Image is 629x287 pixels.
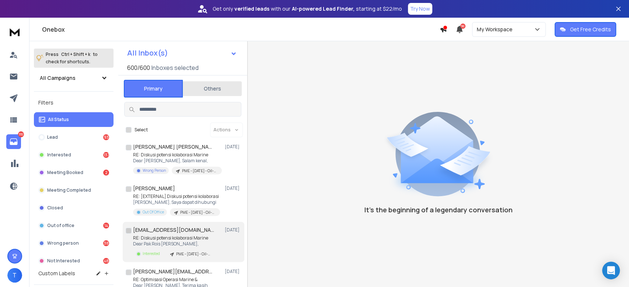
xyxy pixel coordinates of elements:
span: 600 / 600 [127,63,150,72]
p: Meeting Completed [47,187,91,193]
button: Meeting Completed [34,183,113,198]
button: Out of office14 [34,218,113,233]
p: PME - [DATE] - Oil-Energy-Maritime [176,251,212,257]
button: Not Interested48 [34,254,113,268]
span: 50 [460,24,465,29]
p: Dear [PERSON_NAME], Salam kenal, [133,158,221,164]
p: [PERSON_NAME], Saya dapat dihubungi [133,199,220,205]
button: All Campaigns [34,71,113,85]
p: Wrong person [47,240,79,246]
p: Dear Pak Rois [PERSON_NAME], [133,241,216,247]
img: logo [7,25,22,39]
p: PME - [DATE] - Oil-Energy-Maritime [180,210,216,215]
button: Others [183,81,242,97]
button: Try Now [408,3,432,15]
div: 2 [103,170,109,176]
div: 48 [103,258,109,264]
h1: [PERSON_NAME] [PERSON_NAME] [133,143,214,150]
p: [DATE] [225,144,241,150]
p: All Status [48,117,69,123]
h3: Custom Labels [38,270,75,277]
div: 137 [103,152,109,158]
h3: Filters [34,98,113,108]
div: 38 [103,240,109,246]
button: Get Free Credits [555,22,616,37]
h1: All Campaigns [40,74,76,82]
p: RE: Diskusi potensi kolaborasi Marine [133,152,221,158]
strong: verified leads [234,5,269,13]
button: Interested137 [34,148,113,162]
button: Lead93 [34,130,113,145]
p: Not Interested [47,258,80,264]
button: All Status [34,112,113,127]
div: 93 [103,134,109,140]
button: Primary [124,80,183,98]
h1: [PERSON_NAME][EMAIL_ADDRESS][DOMAIN_NAME] [133,268,214,275]
h1: [EMAIL_ADDRESS][DOMAIN_NAME] [133,226,214,234]
div: Open Intercom Messenger [602,262,620,279]
p: Get only with our starting at $22/mo [213,5,402,13]
button: Meeting Booked2 [34,165,113,180]
p: Lead [47,134,58,140]
p: RE: Diskusi potensi kolaborasi Marine [133,235,216,241]
p: Try Now [410,5,430,13]
h1: Onebox [42,25,440,34]
p: Get Free Credits [570,26,611,33]
strong: AI-powered Lead Finder, [292,5,354,13]
p: RE: Optimisasi Operasi Marine & [133,277,216,283]
div: 14 [103,223,109,228]
p: Wrong Person [143,168,166,173]
h1: [PERSON_NAME] [133,185,175,192]
p: Meeting Booked [47,170,83,176]
button: T [7,268,22,283]
a: 332 [6,134,21,149]
p: Closed [47,205,63,211]
p: My Workspace [477,26,516,33]
button: Wrong person38 [34,236,113,251]
label: Select [134,127,148,133]
p: PME - [DATE] - Oil-Energy-Maritime [182,168,217,174]
button: Closed [34,201,113,215]
p: Press to check for shortcuts. [46,51,98,65]
p: Interested [47,152,71,158]
p: [DATE] [225,227,241,233]
h3: Inboxes selected [151,63,199,72]
span: Ctrl + Shift + k [60,50,91,59]
p: 332 [18,131,24,137]
p: Out Of Office [143,209,164,215]
h1: All Inbox(s) [127,49,168,57]
p: Interested [143,251,160,256]
p: [DATE] [225,185,241,191]
p: Out of office [47,223,74,228]
p: It’s the beginning of a legendary conversation [364,205,513,215]
button: All Inbox(s) [121,46,243,60]
p: [DATE] [225,269,241,274]
p: RE: [EXTERNAL] Diskusi potensi kolaborasi [133,194,220,199]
